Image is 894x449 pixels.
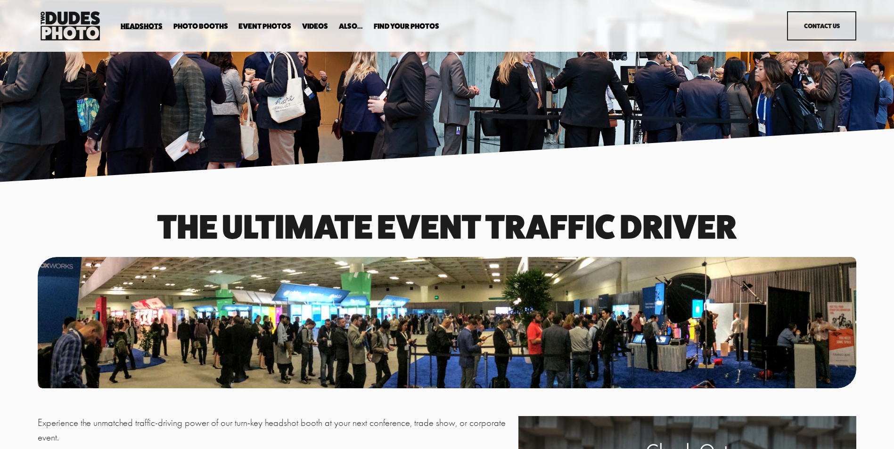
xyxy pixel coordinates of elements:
[38,211,857,242] h1: The Ultimate event traffic driver
[121,22,163,31] a: folder dropdown
[38,416,513,445] p: Experience the unmatched traffic-driving power of our turn-key headshot booth at your next confer...
[121,23,163,30] span: Headshots
[374,22,439,31] a: folder dropdown
[339,22,363,31] a: folder dropdown
[787,11,856,40] a: Contact Us
[38,9,103,43] img: Two Dudes Photo | Headshots, Portraits &amp; Photo Booths
[339,23,363,30] span: Also...
[238,22,291,31] a: Event Photos
[302,22,328,31] a: Videos
[374,23,439,30] span: Find Your Photos
[173,23,228,30] span: Photo Booths
[173,22,228,31] a: folder dropdown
